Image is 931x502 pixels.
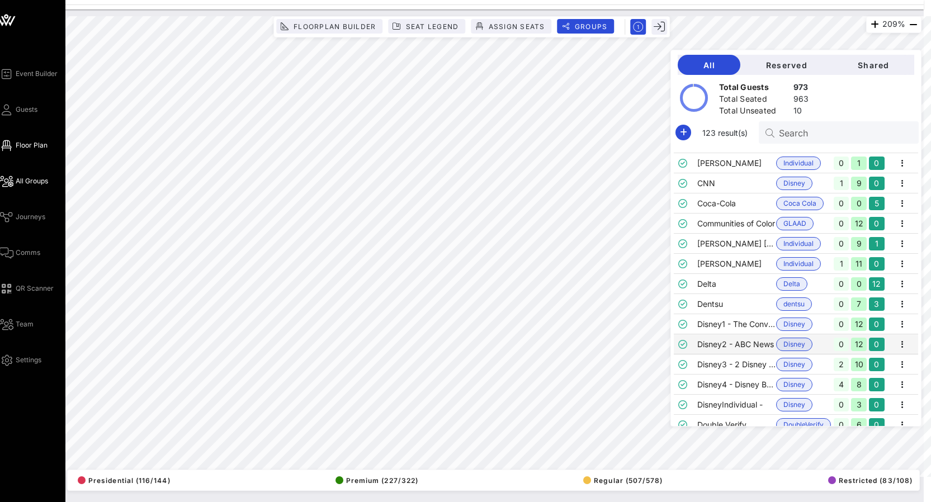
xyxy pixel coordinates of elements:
div: 4 [834,378,849,391]
span: Groups [574,22,608,31]
span: All Groups [16,176,48,186]
div: 0 [869,157,885,170]
span: GLAAD [783,217,806,230]
span: Reserved [749,60,823,70]
div: 7 [851,297,867,311]
span: Disney [783,399,805,411]
td: Double Verify [697,415,776,435]
span: Coca Cola [783,197,816,210]
div: 2 [834,358,849,371]
span: Disney [783,378,805,391]
div: 12 [851,338,867,351]
button: Presidential (116/144) [74,472,171,488]
div: 0 [834,197,849,210]
td: Communities of Color [697,214,776,234]
div: 0 [869,338,885,351]
div: 0 [834,398,849,411]
span: Disney [783,338,805,351]
div: Total Seated [719,93,789,107]
div: 0 [869,177,885,190]
span: Regular (507/578) [583,476,663,485]
div: 0 [851,197,867,210]
td: Dentsu [697,294,776,314]
td: [PERSON_NAME] [697,254,776,274]
div: 12 [869,277,885,291]
button: Floorplan Builder [276,19,383,34]
div: 0 [834,277,849,291]
div: 3 [851,398,867,411]
span: All [687,60,731,70]
td: DisneyIndividual - [697,395,776,415]
span: Premium (227/322) [335,476,418,485]
div: Total Unseated [719,105,789,119]
span: Individual [783,157,814,169]
button: Shared [832,55,914,75]
div: 3 [869,297,885,311]
span: Individual [783,238,814,250]
span: Delta [783,278,800,290]
button: All [678,55,740,75]
button: Seat Legend [388,19,465,34]
td: Disney2 - ABC News [697,334,776,354]
div: 209% [866,16,921,33]
div: 5 [869,197,885,210]
div: 963 [793,93,809,107]
div: 0 [869,257,885,271]
button: Groups [557,19,615,34]
div: 0 [834,297,849,311]
div: 8 [851,378,867,391]
span: Disney [783,358,805,371]
span: Team [16,319,34,329]
div: 1 [834,177,849,190]
span: Seat Legend [405,22,459,31]
div: 11 [851,257,867,271]
span: Comms [16,248,40,258]
span: Floor Plan [16,140,48,150]
div: Total Guests [719,82,789,96]
td: [PERSON_NAME] [PERSON_NAME] [697,234,776,254]
span: Guests [16,105,37,115]
span: Presidential (116/144) [78,476,171,485]
div: 0 [869,358,885,371]
div: 0 [834,217,849,230]
td: Delta [697,274,776,294]
span: Shared [841,60,905,70]
div: 1 [851,157,867,170]
span: Individual [783,258,814,270]
div: 0 [834,318,849,331]
div: 12 [851,318,867,331]
span: Disney [783,177,805,190]
div: 1 [834,257,849,271]
div: 0 [834,237,849,250]
span: Disney [783,318,805,330]
span: QR Scanner [16,283,54,293]
div: 973 [793,82,809,96]
button: Reserved [740,55,832,75]
td: Disney3 - 2 Disney Awards [697,354,776,375]
div: 0 [869,318,885,331]
td: Coca-Cola [697,193,776,214]
div: 0 [869,418,885,432]
span: dentsu [783,298,805,310]
td: Disney1 - The Conversation Project [697,314,776,334]
div: 0 [869,378,885,391]
div: 0 [851,277,867,291]
div: 0 [834,338,849,351]
div: 9 [851,237,867,250]
span: Event Builder [16,69,58,79]
div: 10 [793,105,809,119]
td: Disney4 - Disney Branded Television [697,375,776,395]
button: Premium (227/322) [332,472,418,488]
div: 9 [851,177,867,190]
span: Settings [16,355,41,365]
div: 10 [851,358,867,371]
span: 123 result(s) [698,127,752,139]
div: 6 [851,418,867,432]
td: CNN [697,173,776,193]
div: 0 [869,217,885,230]
td: [PERSON_NAME] [697,153,776,173]
div: 0 [834,157,849,170]
div: 0 [834,418,849,432]
span: Floorplan Builder [293,22,376,31]
div: 1 [869,237,885,250]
